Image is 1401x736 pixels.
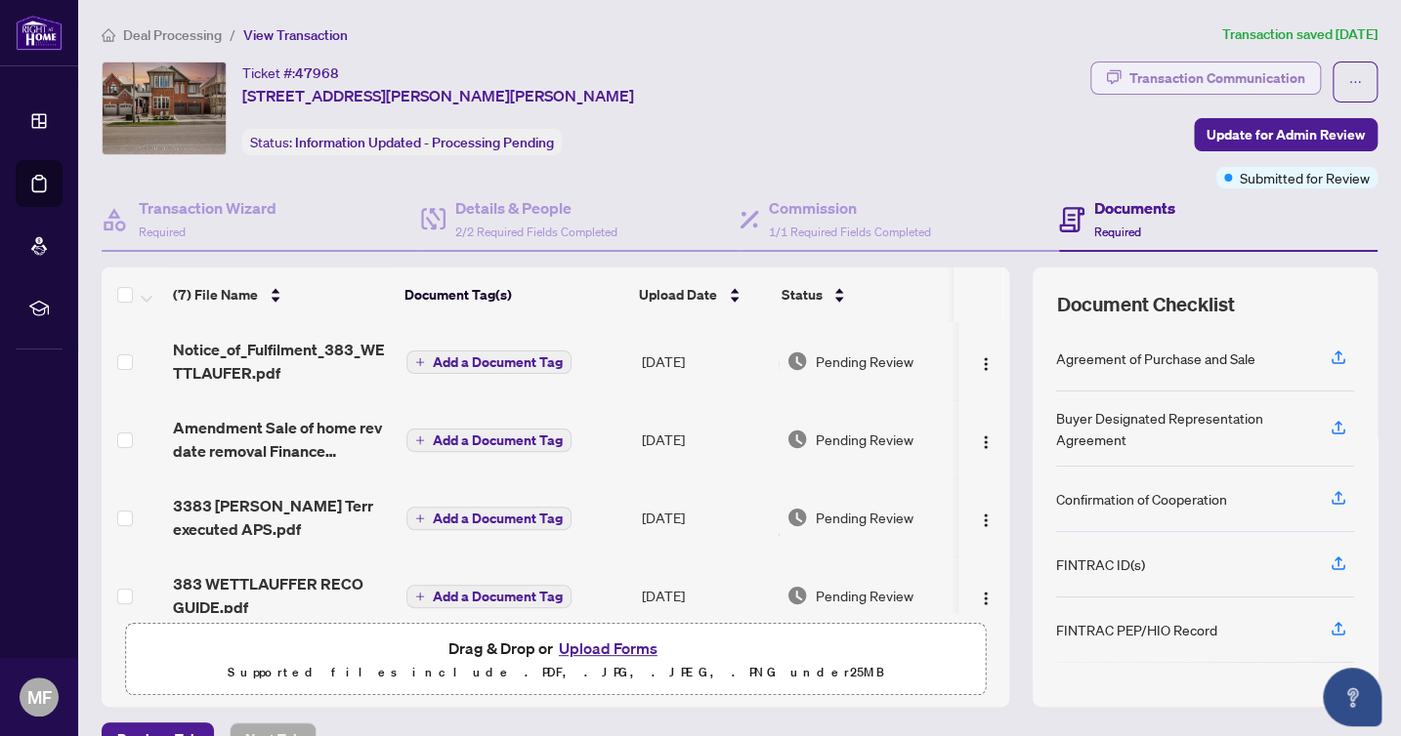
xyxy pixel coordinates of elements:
[634,400,779,478] td: [DATE]
[138,661,973,684] p: Supported files include .PDF, .JPG, .JPEG, .PNG under 25 MB
[639,284,717,306] span: Upload Date
[295,134,554,151] span: Information Updated - Processing Pending
[634,556,779,634] td: [DATE]
[173,494,391,541] span: 3383 [PERSON_NAME] Terr executed APS.pdf
[126,624,985,696] span: Drag & Drop orUpload FormsSupported files include .PDF, .JPG, .JPEG, .PNG under25MB
[433,433,563,447] span: Add a Document Tag
[433,355,563,369] span: Add a Document Tag
[415,435,425,445] span: plus
[433,511,563,525] span: Add a Document Tag
[406,584,572,609] button: Add a Document Tag
[553,635,663,661] button: Upload Forms
[970,424,1001,455] button: Logo
[173,338,391,385] span: Notice_of_Fulfilment_383_WETTLAUFER.pdf
[242,84,634,107] span: [STREET_ADDRESS][PERSON_NAME][PERSON_NAME]
[1240,167,1370,188] span: Submitted for Review
[1222,23,1378,46] article: Transaction saved [DATE]
[242,61,339,84] div: Ticket #:
[16,15,63,51] img: logo
[406,507,572,530] button: Add a Document Tag
[415,592,425,601] span: plus
[173,572,391,619] span: 383 WETTLAUFFER RECO GUIDE.pdf
[786,429,808,450] img: Document Status
[1056,488,1227,510] div: Confirmation of Cooperation
[1348,75,1362,89] span: ellipsis
[978,434,994,450] img: Logo
[634,478,779,556] td: [DATE]
[816,507,913,528] span: Pending Review
[816,429,913,450] span: Pending Review
[173,416,391,463] span: Amendment Sale of home rev date removal Finance Inspection.pdf
[433,590,563,603] span: Add a Document Tag
[970,346,1001,377] button: Logo
[769,225,931,239] span: 1/1 Required Fields Completed
[27,683,52,711] span: MF
[102,28,115,42] span: home
[1056,348,1255,369] div: Agreement of Purchase and Sale
[165,267,397,322] th: (7) File Name
[406,350,572,374] button: Add a Document Tag
[455,225,617,239] span: 2/2 Required Fields Completed
[816,585,913,606] span: Pending Review
[243,26,348,44] span: View Transaction
[631,267,774,322] th: Upload Date
[1056,553,1145,575] div: FINTRAC ID(s)
[1056,291,1234,318] span: Document Checklist
[970,502,1001,533] button: Logo
[1056,407,1307,450] div: Buyer Designated Representation Agreement
[1094,196,1175,220] h4: Documents
[139,225,186,239] span: Required
[786,507,808,528] img: Document Status
[634,322,779,400] td: [DATE]
[103,62,226,154] img: IMG-W12146728_1.jpg
[173,284,258,306] span: (7) File Name
[774,267,953,322] th: Status
[406,506,572,531] button: Add a Document Tag
[970,580,1001,611] button: Logo
[295,64,339,82] span: 47968
[782,284,822,306] span: Status
[816,350,913,372] span: Pending Review
[1194,118,1378,151] button: Update for Admin Review
[230,23,235,46] li: /
[415,357,425,367] span: plus
[978,356,994,372] img: Logo
[455,196,617,220] h4: Details & People
[1129,62,1305,94] div: Transaction Communication
[123,26,222,44] span: Deal Processing
[406,349,572,375] button: Add a Document Tag
[448,635,663,661] span: Drag & Drop or
[1056,619,1217,640] div: FINTRAC PEP/HIO Record
[1094,225,1141,239] span: Required
[786,585,808,606] img: Document Status
[978,591,994,606] img: Logo
[769,196,931,220] h4: Commission
[1207,119,1365,150] span: Update for Admin Review
[139,196,276,220] h4: Transaction Wizard
[978,512,994,528] img: Logo
[242,129,562,155] div: Status:
[406,585,572,608] button: Add a Document Tag
[406,428,572,453] button: Add a Document Tag
[1090,61,1321,95] button: Transaction Communication
[397,267,631,322] th: Document Tag(s)
[1323,668,1381,726] button: Open asap
[406,429,572,452] button: Add a Document Tag
[786,350,808,372] img: Document Status
[415,513,425,523] span: plus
